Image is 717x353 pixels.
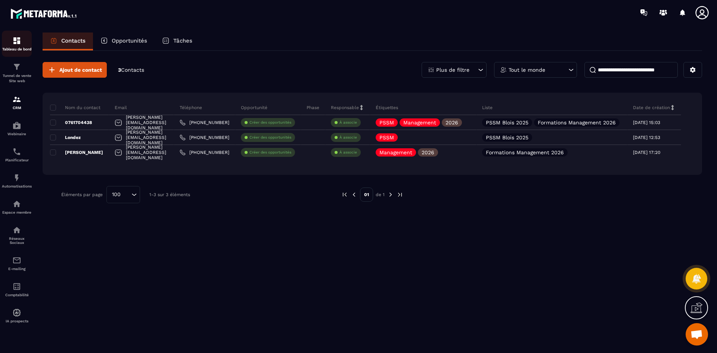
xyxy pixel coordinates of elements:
[12,173,21,182] img: automations
[2,194,32,220] a: automationsautomationsEspace membre
[12,282,21,291] img: accountant
[115,105,127,111] p: Email
[686,323,708,346] div: Ouvrir le chat
[12,199,21,208] img: automations
[379,120,394,125] p: PSSM
[2,319,32,323] p: IA prospects
[2,158,32,162] p: Planificateur
[173,37,192,44] p: Tâches
[121,67,144,73] span: Contacts
[12,308,21,317] img: automations
[50,134,81,140] p: Londez
[180,149,229,155] a: [PHONE_NUMBER]
[241,105,267,111] p: Opportunité
[2,132,32,136] p: Webinaire
[61,37,86,44] p: Contacts
[50,105,100,111] p: Nom du contact
[486,135,528,140] p: PSSM Blois 2025
[339,135,357,140] p: À associe
[12,147,21,156] img: scheduler
[12,95,21,104] img: formation
[59,66,102,74] span: Ajout de contact
[12,62,21,71] img: formation
[2,276,32,303] a: accountantaccountantComptabilité
[446,120,458,125] p: 2026
[379,135,394,140] p: PSSM
[2,184,32,188] p: Automatisations
[2,220,32,250] a: social-networksocial-networkRéseaux Sociaux
[351,191,357,198] img: prev
[50,149,103,155] p: [PERSON_NAME]
[2,168,32,194] a: automationsautomationsAutomatisations
[106,186,140,203] div: Search for option
[180,120,229,126] a: [PHONE_NUMBER]
[2,267,32,271] p: E-mailing
[341,191,348,198] img: prev
[482,105,493,111] p: Liste
[43,62,107,78] button: Ajout de contact
[249,150,291,155] p: Créer des opportunités
[509,67,545,72] p: Tout le monde
[486,150,564,155] p: Formations Management 2026
[2,106,32,110] p: CRM
[387,191,394,198] img: next
[2,89,32,115] a: formationformationCRM
[12,121,21,130] img: automations
[112,37,147,44] p: Opportunités
[2,73,32,84] p: Tunnel de vente Site web
[339,150,357,155] p: À associe
[249,135,291,140] p: Créer des opportunités
[486,120,528,125] p: PSSM Blois 2025
[93,32,155,50] a: Opportunités
[12,36,21,45] img: formation
[109,191,123,199] span: 100
[2,293,32,297] p: Comptabilité
[2,57,32,89] a: formationformationTunnel de vente Site web
[397,191,403,198] img: next
[155,32,200,50] a: Tâches
[61,192,103,197] p: Éléments par page
[2,142,32,168] a: schedulerschedulerPlanificateur
[123,191,130,199] input: Search for option
[2,47,32,51] p: Tableau de bord
[422,150,434,155] p: 2026
[118,66,144,74] p: 3
[180,105,202,111] p: Téléphone
[339,120,357,125] p: À associe
[2,31,32,57] a: formationformationTableau de bord
[633,135,660,140] p: [DATE] 12:53
[50,120,92,126] p: 0761704438
[12,256,21,265] img: email
[2,210,32,214] p: Espace membre
[379,150,412,155] p: Management
[331,105,359,111] p: Responsable
[43,32,93,50] a: Contacts
[360,188,373,202] p: 01
[538,120,616,125] p: Formations Management 2026
[376,105,398,111] p: Étiquettes
[376,192,385,198] p: de 1
[2,250,32,276] a: emailemailE-mailing
[2,236,32,245] p: Réseaux Sociaux
[12,226,21,235] img: social-network
[2,115,32,142] a: automationsautomationsWebinaire
[633,120,660,125] p: [DATE] 15:03
[149,192,190,197] p: 1-3 sur 3 éléments
[180,134,229,140] a: [PHONE_NUMBER]
[633,150,660,155] p: [DATE] 17:20
[10,7,78,20] img: logo
[307,105,319,111] p: Phase
[436,67,469,72] p: Plus de filtre
[633,105,670,111] p: Date de création
[249,120,291,125] p: Créer des opportunités
[403,120,436,125] p: Management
